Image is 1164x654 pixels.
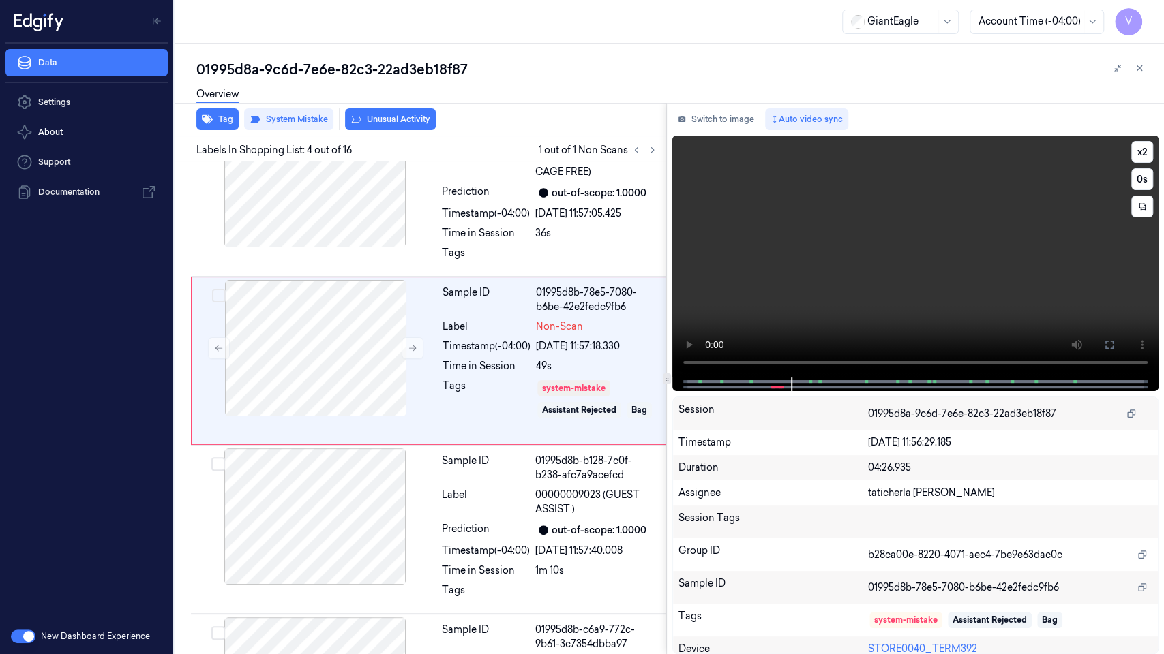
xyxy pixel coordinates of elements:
div: Label [443,320,531,334]
div: Tags [442,583,530,605]
div: 36s [535,226,658,240]
div: Session Tags [678,511,868,533]
a: Overview [196,87,239,103]
div: 01995d8b-78e5-7080-b6be-42e2fedc9fb6 [536,285,657,314]
div: Sample ID [443,285,531,314]
div: 01995d8b-c6a9-772c-9b61-3c7354dbba97 [535,623,658,651]
div: Timestamp (-04:00) [443,339,531,354]
button: Tag [196,108,239,130]
div: [DATE] 11:56:29.185 [868,435,1152,450]
span: 01995d8a-9c6d-7e6e-82c3-22ad3eb18f87 [868,407,1056,421]
button: 0s [1131,168,1153,190]
div: out-of-scope: 1.0000 [552,523,646,538]
button: About [5,119,168,146]
div: taticherla [PERSON_NAME] [868,486,1152,500]
button: V [1115,8,1142,35]
div: Time in Session [443,359,531,373]
button: Select row [211,457,225,471]
span: 01995d8b-78e5-7080-b6be-42e2fedc9fb6 [868,580,1059,595]
div: [DATE] 11:57:18.330 [536,339,657,354]
div: Label [442,151,530,179]
button: Select row [211,626,225,640]
button: System Mistake [244,108,333,130]
div: out-of-scope: 1.0000 [552,186,646,200]
div: Timestamp (-04:00) [442,206,530,221]
div: Time in Session [442,563,530,578]
a: Documentation [5,178,168,206]
a: Settings [5,89,168,116]
div: Bag [631,404,647,416]
div: Sample ID [678,576,868,598]
div: 1m 10s [535,563,658,578]
span: b28ca00e-8220-4071-aec4-7be9e63dac0c [868,548,1062,562]
div: Label [442,488,530,516]
button: Auto video sync [765,108,848,130]
div: Group ID [678,544,868,565]
div: Timestamp (-04:00) [442,544,530,558]
div: Sample ID [442,623,530,651]
div: Sample ID [442,454,530,482]
span: Non-Scan [536,320,583,334]
a: Support [5,149,168,176]
button: x2 [1131,141,1153,163]
div: system-mistake [542,382,606,394]
div: Tags [442,246,530,268]
span: 00000009023 (GUEST ASSIST ) [535,488,658,516]
div: Assistant Rejected [542,404,616,416]
div: Assignee [678,486,868,500]
div: Assistant Rejected [953,614,1027,626]
div: Prediction [442,522,530,538]
div: Bag [1042,614,1058,626]
div: Session [678,403,868,424]
button: Toggle Navigation [146,10,168,32]
div: Duration [678,461,868,475]
a: Data [5,49,168,76]
div: [DATE] 11:57:40.008 [535,544,658,558]
div: 01995d8b-b128-7c0f-b238-afc7a9acefcd [535,454,658,482]
div: 49s [536,359,657,373]
button: Select row [212,289,226,302]
div: Tags [678,609,868,631]
div: Prediction [442,185,530,201]
div: [DATE] 11:57:05.425 [535,206,658,221]
button: Switch to image [672,108,760,130]
span: 1 out of 1 Non Scans [539,142,661,158]
div: 04:26.935 [868,461,1152,475]
span: Labels In Shopping List: 4 out of 16 [196,143,352,157]
div: Time in Session [442,226,530,240]
div: 01995d8a-9c6d-7e6e-82c3-22ad3eb18f87 [196,60,1153,79]
div: Tags [443,379,531,436]
div: Timestamp [678,435,868,450]
button: Unusual Activity [345,108,436,130]
div: system-mistake [874,614,938,626]
span: 71514151464 (EGG BEST CAGE FREE) [535,151,658,179]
